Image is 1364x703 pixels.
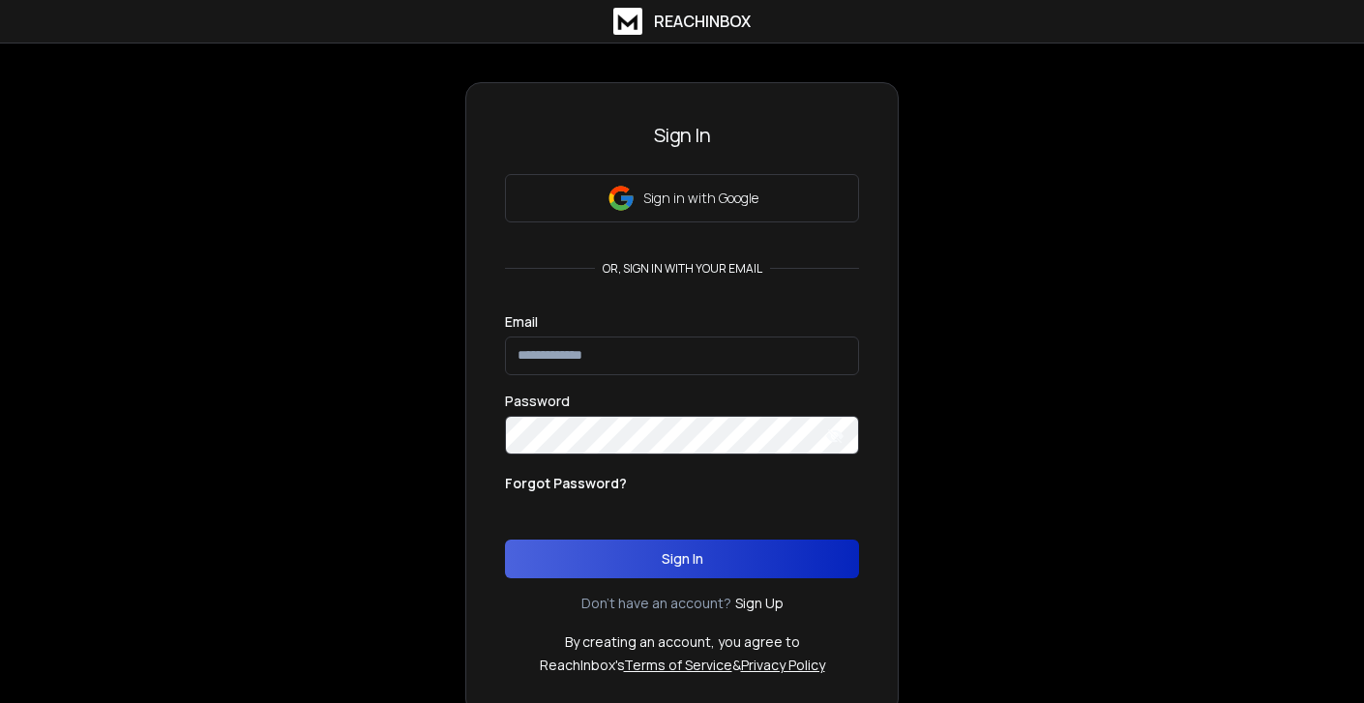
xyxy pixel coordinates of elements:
a: Terms of Service [624,656,732,674]
p: By creating an account, you agree to [565,632,800,652]
label: Password [505,395,570,408]
p: Don't have an account? [581,594,731,613]
p: ReachInbox's & [540,656,825,675]
p: Sign in with Google [643,189,758,208]
h3: Sign In [505,122,859,149]
label: Email [505,315,538,329]
button: Sign in with Google [505,174,859,222]
h1: ReachInbox [654,10,751,33]
p: Forgot Password? [505,474,627,493]
a: Privacy Policy [741,656,825,674]
button: Sign In [505,540,859,578]
img: logo [613,8,642,35]
p: or, sign in with your email [595,261,770,277]
a: Sign Up [735,594,784,613]
a: ReachInbox [613,8,751,35]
